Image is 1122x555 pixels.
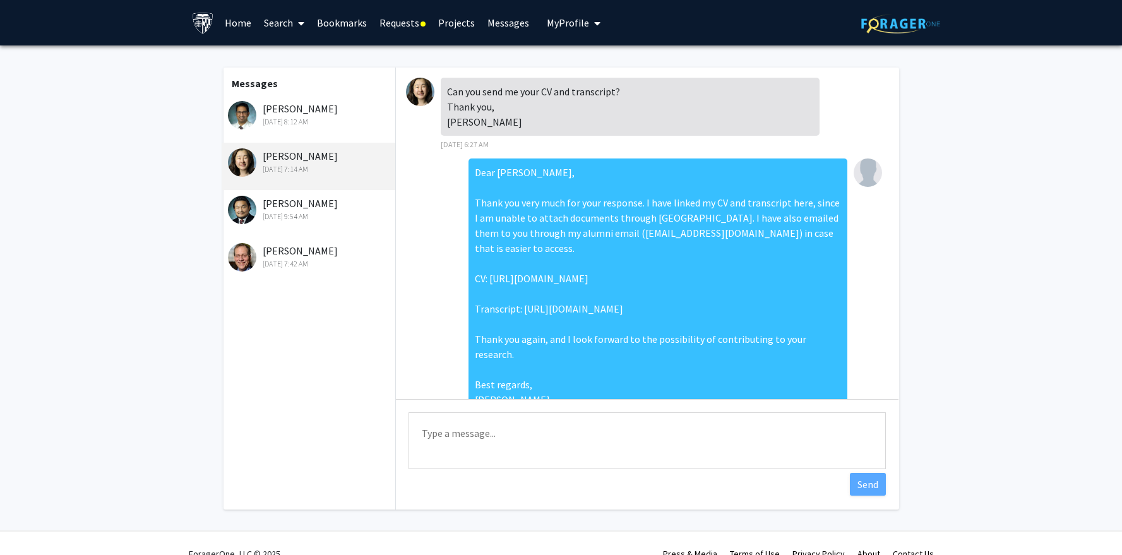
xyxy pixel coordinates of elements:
a: Messages [481,1,535,45]
div: [DATE] 7:42 AM [228,258,393,270]
textarea: Message [409,412,886,469]
div: [PERSON_NAME] [228,101,393,128]
div: [PERSON_NAME] [228,148,393,175]
img: Samskruthi Madireddy [854,158,882,187]
a: Requests [373,1,432,45]
div: [PERSON_NAME] [228,243,393,270]
img: Jean Kim [406,78,434,106]
img: Raj Mukherjee [228,101,256,129]
a: Home [218,1,258,45]
div: [DATE] 7:14 AM [228,164,393,175]
img: Andy Feinberg [228,243,256,272]
img: Johns Hopkins University Logo [192,12,214,34]
div: Can you send me your CV and transcript? Thank you, [PERSON_NAME] [441,78,820,136]
a: Search [258,1,311,45]
a: Bookmarks [311,1,373,45]
iframe: Chat [9,498,54,546]
a: Projects [432,1,481,45]
img: Richard Lee [228,196,256,224]
img: ForagerOne Logo [861,14,940,33]
div: [DATE] 8:12 AM [228,116,393,128]
span: [DATE] 6:27 AM [441,140,489,149]
span: My Profile [547,16,589,29]
b: Messages [232,77,278,90]
div: [DATE] 9:54 AM [228,211,393,222]
button: Send [850,473,886,496]
div: Dear [PERSON_NAME], Thank you very much for your response. I have linked my CV and transcript her... [468,158,847,414]
div: [PERSON_NAME] [228,196,393,222]
img: Jean Kim [228,148,256,177]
